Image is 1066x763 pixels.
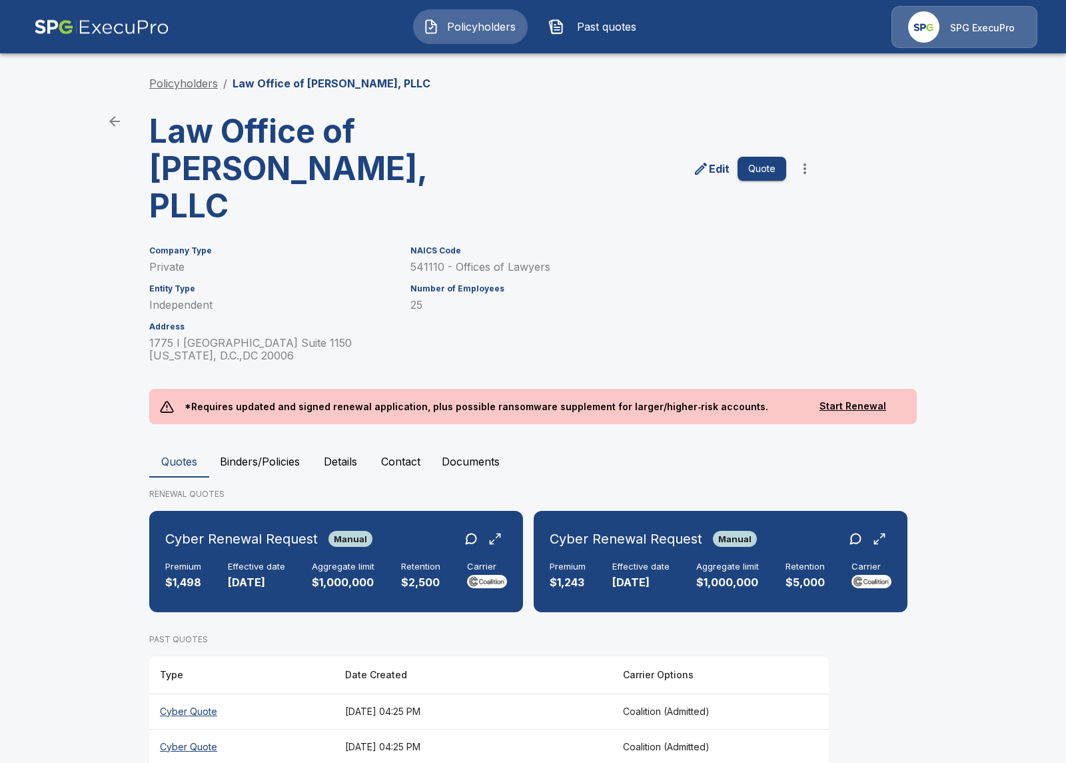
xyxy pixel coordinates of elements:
button: Contact [370,446,431,478]
img: Past quotes Icon [548,19,564,35]
h6: Carrier [851,562,891,572]
th: Coalition (Admitted) [612,694,829,729]
th: Date Created [334,656,612,694]
button: Details [310,446,370,478]
p: [DATE] [612,575,670,590]
th: Cyber Quote [149,694,334,729]
h6: Cyber Renewal Request [165,528,318,550]
h6: Company Type [149,246,394,255]
p: $1,000,000 [312,575,374,590]
img: AA Logo [34,6,169,48]
th: Type [149,656,334,694]
h6: Effective date [228,562,285,572]
a: edit [690,158,732,179]
p: Private [149,261,394,273]
h3: Law Office of [PERSON_NAME], PLLC [149,113,478,225]
h6: Effective date [612,562,670,572]
p: RENEWAL QUOTES [149,488,917,500]
li: / [223,75,227,91]
h6: Retention [786,562,825,572]
button: more [792,155,818,182]
button: Quote [738,157,786,181]
h6: Cyber Renewal Request [550,528,702,550]
p: PAST QUOTES [149,634,829,646]
img: Policyholders Icon [423,19,439,35]
button: Start Renewal [799,394,906,419]
img: Agency Icon [908,11,939,43]
h6: Carrier [467,562,507,572]
p: $1,498 [165,575,201,590]
button: Policyholders IconPolicyholders [413,9,528,44]
p: $2,500 [401,575,440,590]
th: Carrier Options [612,656,829,694]
h6: Premium [550,562,586,572]
h6: Aggregate limit [312,562,374,572]
h6: Aggregate limit [696,562,759,572]
p: 541110 - Offices of Lawyers [410,261,786,273]
button: Binders/Policies [209,446,310,478]
button: Documents [431,446,510,478]
p: SPG ExecuPro [950,21,1015,35]
th: [DATE] 04:25 PM [334,694,612,729]
h6: Address [149,322,394,331]
img: Carrier [467,575,507,588]
p: [DATE] [228,575,285,590]
nav: breadcrumb [149,75,430,91]
h6: NAICS Code [410,246,786,255]
h6: Number of Employees [410,284,786,293]
a: Agency IconSPG ExecuPro [891,6,1037,48]
span: Past quotes [570,19,643,35]
p: *Requires updated and signed renewal application, plus possible ransomware supplement for larger/... [174,389,779,424]
a: Policyholders [149,77,218,90]
p: 25 [410,299,786,311]
h6: Retention [401,562,440,572]
div: policyholder tabs [149,446,917,478]
img: Carrier [851,575,891,588]
p: Edit [709,161,730,177]
h6: Entity Type [149,284,394,293]
p: 1775 I [GEOGRAPHIC_DATA] Suite 1150 [US_STATE], D.C. , DC 20006 [149,337,394,362]
h6: Premium [165,562,201,572]
p: $5,000 [786,575,825,590]
span: Policyholders [444,19,518,35]
p: $1,243 [550,575,586,590]
span: Manual [328,534,372,544]
button: Quotes [149,446,209,478]
span: Manual [713,534,757,544]
a: back [101,108,128,135]
button: Past quotes IconPast quotes [538,9,653,44]
p: Law Office of [PERSON_NAME], PLLC [233,75,430,91]
p: $1,000,000 [696,575,759,590]
p: Independent [149,299,394,311]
